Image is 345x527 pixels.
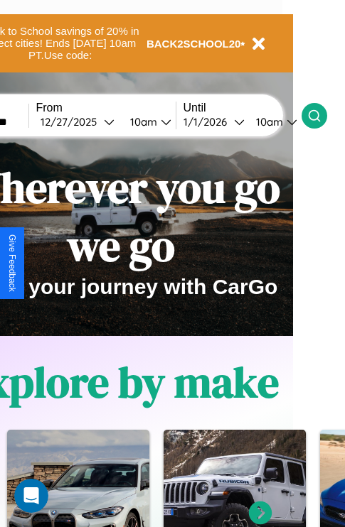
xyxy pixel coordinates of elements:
div: 10am [249,115,287,129]
div: 1 / 1 / 2026 [184,115,234,129]
label: From [36,102,176,114]
b: BACK2SCHOOL20 [147,38,241,50]
div: 12 / 27 / 2025 [41,115,104,129]
div: Give Feedback [7,234,17,292]
div: 10am [123,115,161,129]
button: 10am [119,114,176,129]
label: Until [184,102,302,114]
button: 10am [245,114,302,129]
button: 12/27/2025 [36,114,119,129]
iframe: Intercom live chat [14,479,48,513]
